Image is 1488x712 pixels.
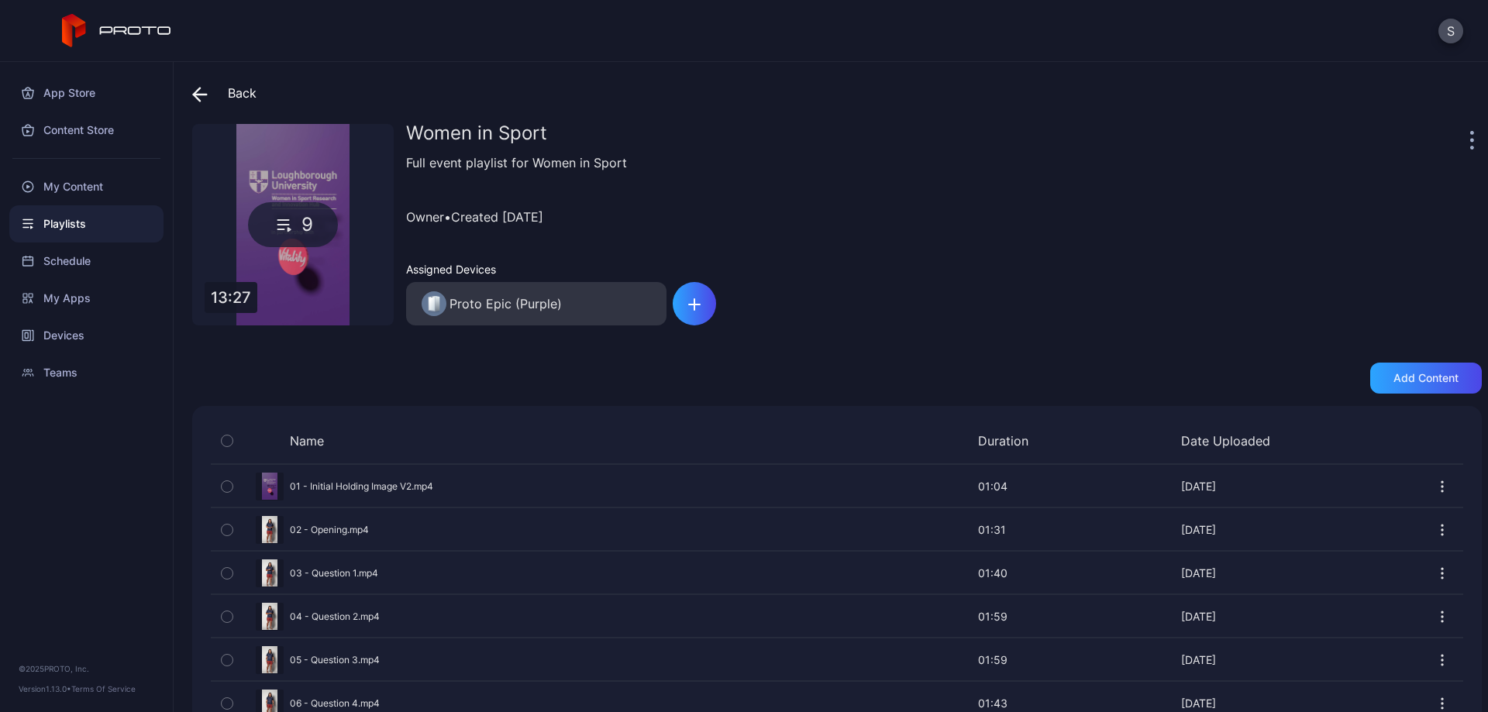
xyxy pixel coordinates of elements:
div: Women in Sport [406,124,1466,155]
a: Teams [9,354,164,391]
a: Terms Of Service [71,684,136,693]
div: Add content [1393,372,1459,384]
button: Add content [1370,363,1482,394]
a: My Apps [9,280,164,317]
a: Content Store [9,112,164,149]
div: Back [192,74,257,112]
div: Duration [978,433,1056,449]
button: S [1438,19,1463,43]
div: Owner • Created [DATE] [406,189,1482,244]
div: Full event playlist for Women in Sport [406,155,1482,170]
a: Schedule [9,242,164,280]
div: 9 [248,202,338,247]
span: Version 1.13.0 • [19,684,71,693]
a: Playlists [9,205,164,242]
a: Devices [9,317,164,354]
div: Date Uploaded [1181,433,1297,449]
div: © 2025 PROTO, Inc. [19,662,154,675]
div: Name [243,433,853,449]
a: App Store [9,74,164,112]
div: Proto Epic (Purple) [449,294,562,313]
a: My Content [9,168,164,205]
div: Assigned Devices [406,263,666,276]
